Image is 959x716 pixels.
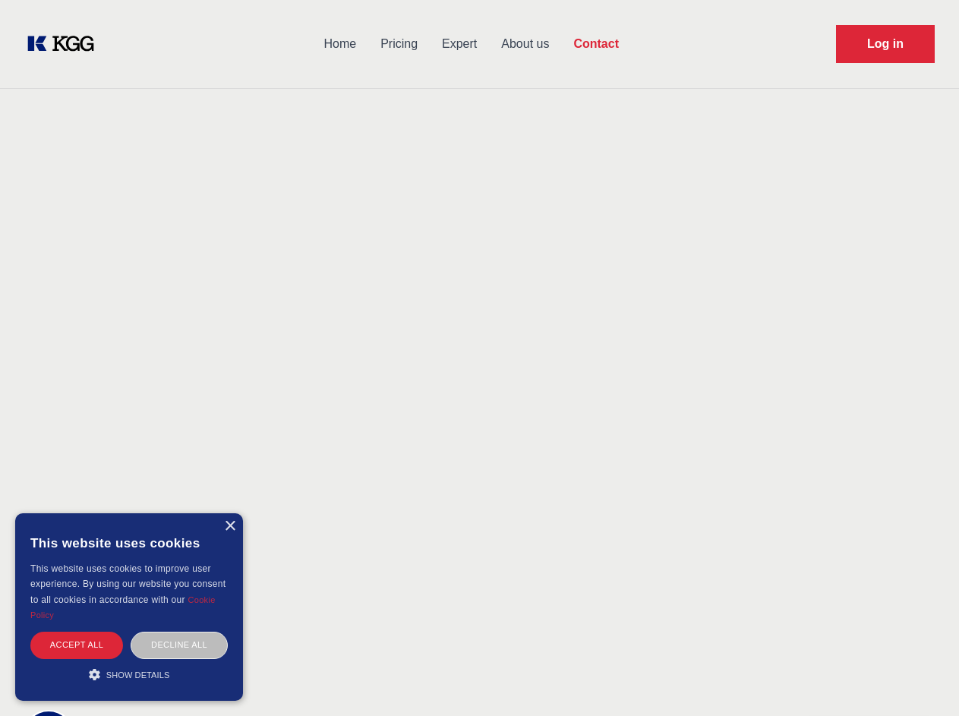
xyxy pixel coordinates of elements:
iframe: Chat Widget [883,643,959,716]
a: Request Demo [836,25,935,63]
div: Close [224,521,235,532]
a: KOL Knowledge Platform: Talk to Key External Experts (KEE) [24,32,106,56]
div: This website uses cookies [30,525,228,561]
a: Home [311,24,368,64]
span: Show details [106,670,170,680]
a: Expert [430,24,489,64]
a: About us [489,24,561,64]
span: This website uses cookies to improve user experience. By using our website you consent to all coo... [30,563,226,605]
div: Accept all [30,632,123,658]
a: Pricing [368,24,430,64]
div: Show details [30,667,228,682]
div: Decline all [131,632,228,658]
a: Contact [561,24,631,64]
a: Cookie Policy [30,595,216,620]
